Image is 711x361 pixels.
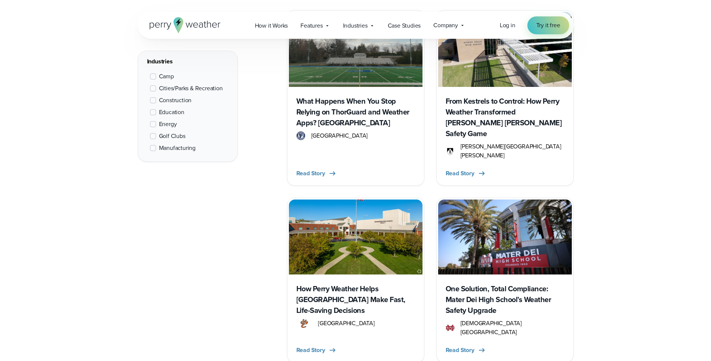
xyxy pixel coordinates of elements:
[159,96,192,105] span: Construction
[500,21,515,29] span: Log in
[438,12,572,87] img: Bishop Lynch High School
[536,21,560,30] span: Try it free
[446,169,474,178] span: Read Story
[446,346,486,355] button: Read Story
[159,108,184,117] span: Education
[296,169,325,178] span: Read Story
[446,169,486,178] button: Read Story
[296,131,305,140] img: Paramus high school
[446,346,474,355] span: Read Story
[446,283,564,316] h3: One Solution, Total Compliance: Mater Dei High School’s Weather Safety Upgrade
[296,346,337,355] button: Read Story
[159,120,177,129] span: Energy
[461,142,564,160] span: [PERSON_NAME][GEOGRAPHIC_DATA][PERSON_NAME]
[159,84,223,93] span: Cities/Parks & Recreation
[296,346,325,355] span: Read Story
[436,10,574,186] a: Bishop Lynch High School From Kestrels to Control: How Perry Weather Transformed [PERSON_NAME] [P...
[159,144,196,153] span: Manufacturing
[296,169,337,178] button: Read Story
[527,16,569,34] a: Try it free
[147,57,228,66] div: Industries
[381,18,427,33] a: Case Studies
[318,319,375,328] span: [GEOGRAPHIC_DATA]
[461,319,564,337] span: [DEMOGRAPHIC_DATA][GEOGRAPHIC_DATA]
[446,147,455,156] img: Bishop Lynch High School
[433,21,458,30] span: Company
[159,72,174,81] span: Camp
[343,21,368,30] span: Industries
[311,131,368,140] span: [GEOGRAPHIC_DATA]
[249,18,294,33] a: How it Works
[287,10,424,186] a: Paramus High School What Happens When You Stop Relying on ThorGuard and Weather Apps? [GEOGRAPHIC...
[296,96,415,128] h3: What Happens When You Stop Relying on ThorGuard and Weather Apps? [GEOGRAPHIC_DATA]
[159,132,185,141] span: Golf Clubs
[388,21,421,30] span: Case Studies
[255,21,288,30] span: How it Works
[446,96,564,139] h3: From Kestrels to Control: How Perry Weather Transformed [PERSON_NAME] [PERSON_NAME] Safety Game
[289,12,422,87] img: Paramus High School
[296,283,415,316] h3: How Perry Weather Helps [GEOGRAPHIC_DATA] Make Fast, Life-Saving Decisions
[300,21,322,30] span: Features
[500,21,515,30] a: Log in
